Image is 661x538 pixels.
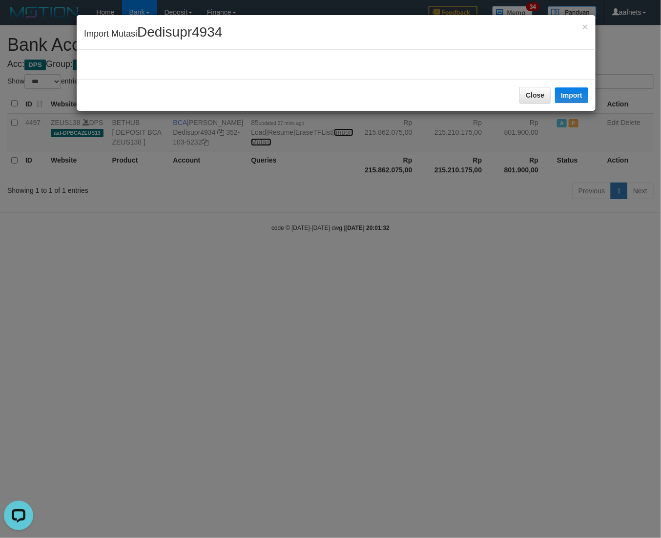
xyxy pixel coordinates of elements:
span: Dedisupr4934 [137,24,222,40]
span: Import Mutasi [84,29,222,39]
button: Open LiveChat chat widget [4,4,33,33]
button: Close [519,87,551,103]
button: Import [555,87,588,103]
button: Close [582,21,588,32]
span: × [582,21,588,32]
